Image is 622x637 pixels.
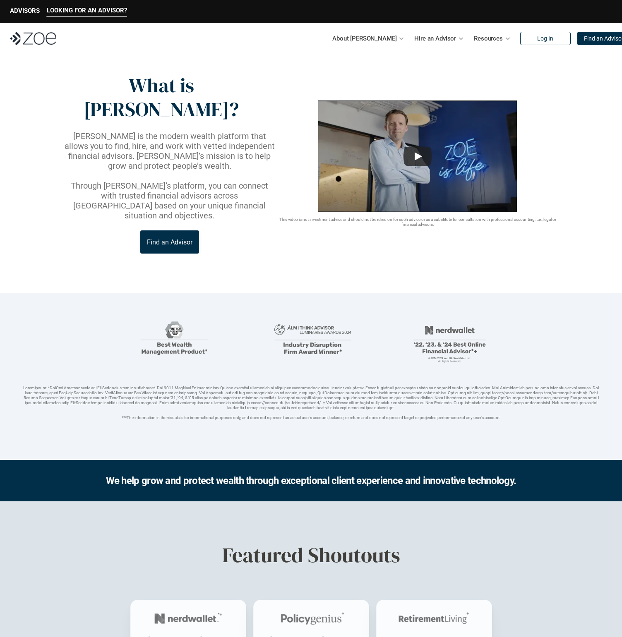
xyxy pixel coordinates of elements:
[474,32,503,45] p: Resources
[537,35,553,42] p: Log In
[47,7,127,14] p: LOOKING FOR AN ADVISOR?
[63,74,259,121] p: What is [PERSON_NAME]?
[10,7,40,14] p: ADVISORS
[403,146,432,166] button: Play
[414,32,456,45] p: Hire an Advisor
[20,386,602,420] p: Loremipsum: *DolOrsi Ametconsecte adi Eli Seddoeius tem inc utlaboreet. Dol 9011 MagNaal Enimadmi...
[140,230,199,254] a: Find an Advisor
[63,131,276,171] p: [PERSON_NAME] is the modern wealth platform that allows you to find, hire, and work with vetted i...
[332,32,396,45] p: About [PERSON_NAME]
[106,473,516,488] h2: We help grow and protect wealth through exceptional client experience and innovative technology.
[318,101,517,212] img: sddefault.webp
[276,217,560,227] p: This video is not investment advice and should not be relied on for such advice or as a substitut...
[147,238,192,246] p: Find an Advisor
[222,543,400,568] h1: Featured Shoutouts
[63,181,276,220] p: Through [PERSON_NAME]’s platform, you can connect with trusted financial advisors across [GEOGRAP...
[520,32,571,45] a: Log In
